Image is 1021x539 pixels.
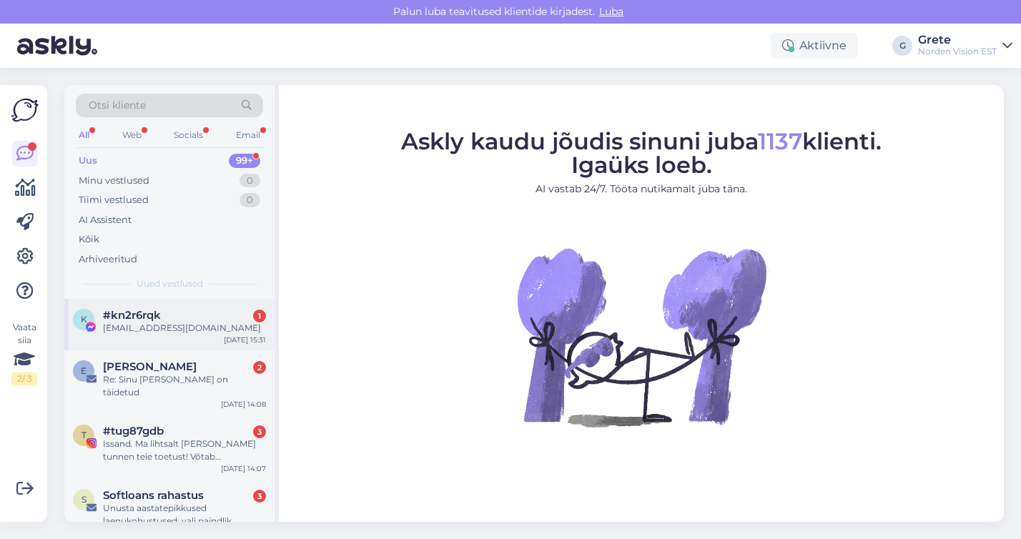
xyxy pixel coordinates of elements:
div: 2 [253,361,266,374]
div: 1 [253,310,266,322]
div: Tiimi vestlused [79,193,149,207]
div: Re: Sinu [PERSON_NAME] on täidetud [103,373,266,399]
span: Softloans rahastus [103,489,204,502]
div: Uus [79,154,97,168]
div: Kõik [79,232,99,247]
span: #kn2r6rqk [103,309,161,322]
div: G [892,36,912,56]
p: AI vastab 24/7. Tööta nutikamalt juba täna. [401,182,882,197]
span: 1137 [758,127,802,155]
div: 0 [240,193,260,207]
div: Aktiivne [771,33,858,59]
div: Arhiveeritud [79,252,137,267]
div: Norden Vision EST [918,46,997,57]
a: GreteNorden Vision EST [918,34,1012,57]
span: Uued vestlused [137,277,203,290]
span: t [82,430,87,440]
div: Grete [918,34,997,46]
div: [DATE] 14:08 [221,399,266,410]
span: E [81,365,87,376]
div: 3 [253,490,266,503]
span: Askly kaudu jõudis sinuni juba klienti. Igaüks loeb. [401,127,882,179]
div: Unusta aastatepikkused laenukohustused: vali paindlik rahastus [103,502,266,528]
span: Evi Tõnnus [103,360,197,373]
div: 99+ [229,154,260,168]
div: Issand. Ma lihtsalt [PERSON_NAME] tunnen teie toetust! Võtab [PERSON_NAME] märjaks. Ma muidu [PER... [103,437,266,463]
span: S [82,494,87,505]
div: AI Assistent [79,213,132,227]
span: Luba [595,5,628,18]
div: All [76,126,92,144]
div: [EMAIL_ADDRESS][DOMAIN_NAME] [103,322,266,335]
div: [DATE] 15:31 [224,335,266,345]
span: k [81,314,87,325]
span: #tug87gdb [103,425,164,437]
div: Web [119,126,144,144]
div: 0 [240,174,260,188]
div: Socials [171,126,206,144]
div: 3 [253,425,266,438]
img: No Chat active [513,208,770,465]
div: [DATE] 14:07 [221,463,266,474]
div: Vaata siia [11,321,37,385]
img: Askly Logo [11,97,39,124]
span: Otsi kliente [89,98,146,113]
div: Minu vestlused [79,174,149,188]
div: Email [233,126,263,144]
div: 2 / 3 [11,372,37,385]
